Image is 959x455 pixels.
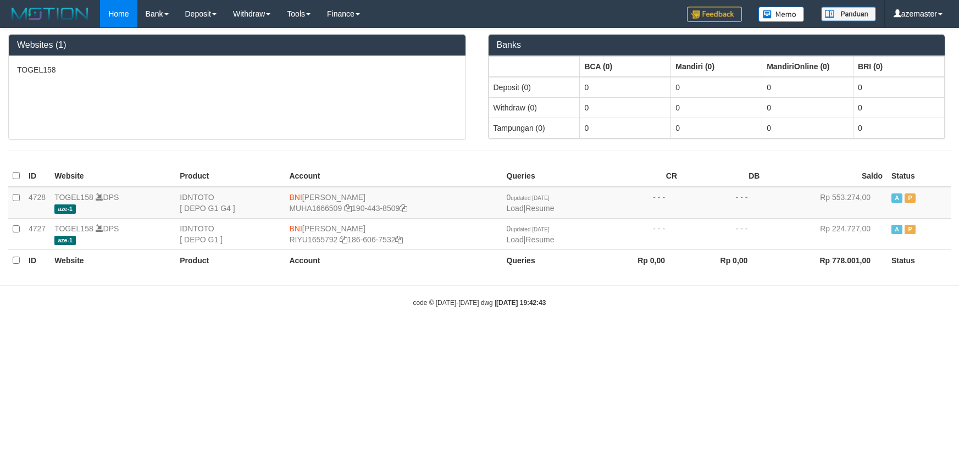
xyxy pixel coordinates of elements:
td: 4728 [24,187,50,219]
td: 0 [671,97,762,118]
th: Account [285,249,502,271]
td: Deposit (0) [489,77,580,98]
th: Group: activate to sort column ascending [671,56,762,77]
small: code © [DATE]-[DATE] dwg | [413,299,546,307]
td: 0 [671,118,762,138]
a: Copy RIYU1655792 to clipboard [340,235,347,244]
td: IDNTOTO [ DEPO G1 ] [175,218,285,249]
th: ID [24,249,50,271]
span: 0 [507,193,550,202]
th: Status [887,249,951,271]
td: Rp 553.274,00 [764,187,887,219]
h3: Websites (1) [17,40,457,50]
span: Paused [905,225,916,234]
td: Rp 224.727,00 [764,218,887,249]
th: CR [599,165,681,187]
th: Rp 778.001,00 [764,249,887,271]
span: BNI [289,224,302,233]
td: DPS [50,218,175,249]
a: Copy MUHA1666509 to clipboard [344,204,352,213]
a: RIYU1655792 [289,235,337,244]
a: Resume [525,204,554,213]
span: 0 [507,224,550,233]
a: Resume [525,235,554,244]
th: Group: activate to sort column ascending [853,56,945,77]
td: 0 [762,97,853,118]
td: - - - [599,187,681,219]
th: ID [24,165,50,187]
span: Active [891,225,902,234]
th: Account [285,165,502,187]
img: MOTION_logo.png [8,5,92,22]
a: Load [507,235,524,244]
td: - - - [599,218,681,249]
img: Feedback.jpg [687,7,742,22]
th: DB [681,165,764,187]
span: aze-1 [54,236,76,245]
span: Active [891,193,902,203]
th: Product [175,165,285,187]
a: Load [507,204,524,213]
span: | [507,193,555,213]
span: updated [DATE] [511,226,549,232]
th: Group: activate to sort column ascending [489,56,580,77]
img: panduan.png [821,7,876,21]
th: Status [887,165,951,187]
td: 0 [580,118,671,138]
td: 0 [762,118,853,138]
td: 0 [853,97,945,118]
a: TOGEL158 [54,193,93,202]
th: Rp 0,00 [599,249,681,271]
td: DPS [50,187,175,219]
span: updated [DATE] [511,195,549,201]
a: TOGEL158 [54,224,93,233]
img: Button%20Memo.svg [758,7,805,22]
td: Withdraw (0) [489,97,580,118]
td: 0 [580,97,671,118]
th: Group: activate to sort column ascending [580,56,671,77]
span: BNI [289,193,302,202]
span: Paused [905,193,916,203]
span: aze-1 [54,204,76,214]
td: IDNTOTO [ DEPO G1 G4 ] [175,187,285,219]
th: Product [175,249,285,271]
td: 0 [671,77,762,98]
a: Copy 1866067532 to clipboard [395,235,403,244]
p: TOGEL158 [17,64,457,75]
th: Rp 0,00 [681,249,764,271]
td: 0 [762,77,853,98]
td: Tampungan (0) [489,118,580,138]
h3: Banks [497,40,937,50]
td: [PERSON_NAME] 186-606-7532 [285,218,502,249]
th: Website [50,249,175,271]
a: MUHA1666509 [289,204,342,213]
th: Queries [502,165,599,187]
td: 4727 [24,218,50,249]
td: - - - [681,218,764,249]
td: 0 [853,118,945,138]
td: - - - [681,187,764,219]
span: | [507,224,555,244]
td: 0 [853,77,945,98]
strong: [DATE] 19:42:43 [496,299,546,307]
th: Website [50,165,175,187]
th: Queries [502,249,599,271]
th: Saldo [764,165,887,187]
a: Copy 1904438509 to clipboard [400,204,407,213]
th: Group: activate to sort column ascending [762,56,853,77]
td: [PERSON_NAME] 190-443-8509 [285,187,502,219]
td: 0 [580,77,671,98]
